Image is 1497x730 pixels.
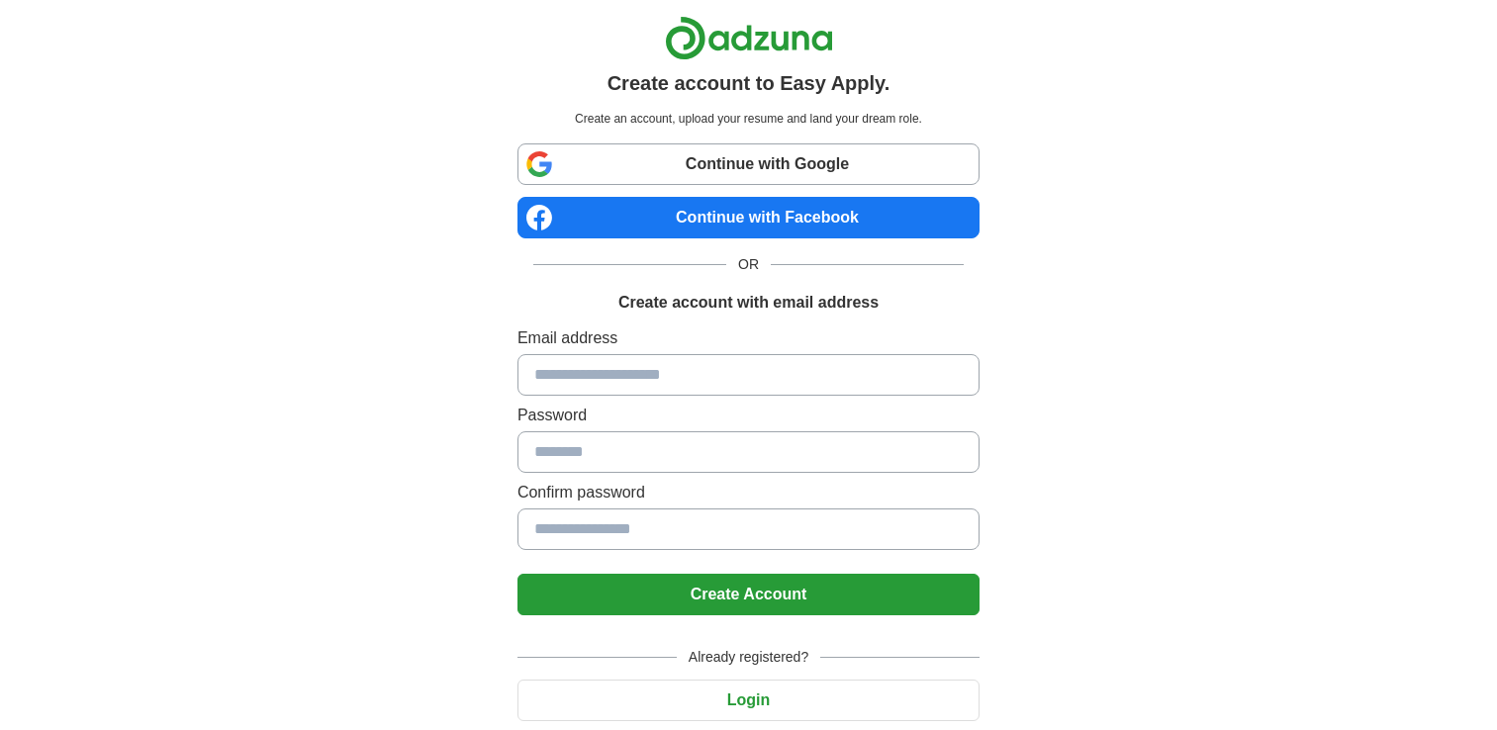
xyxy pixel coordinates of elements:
[608,68,890,98] h1: Create account to Easy Apply.
[517,680,980,721] button: Login
[726,254,771,275] span: OR
[517,197,980,238] a: Continue with Facebook
[517,143,980,185] a: Continue with Google
[517,481,980,504] label: Confirm password
[517,691,980,708] a: Login
[618,291,879,315] h1: Create account with email address
[665,16,833,60] img: Adzuna logo
[677,647,820,668] span: Already registered?
[521,110,976,128] p: Create an account, upload your resume and land your dream role.
[517,404,980,427] label: Password
[517,326,980,350] label: Email address
[517,574,980,615] button: Create Account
